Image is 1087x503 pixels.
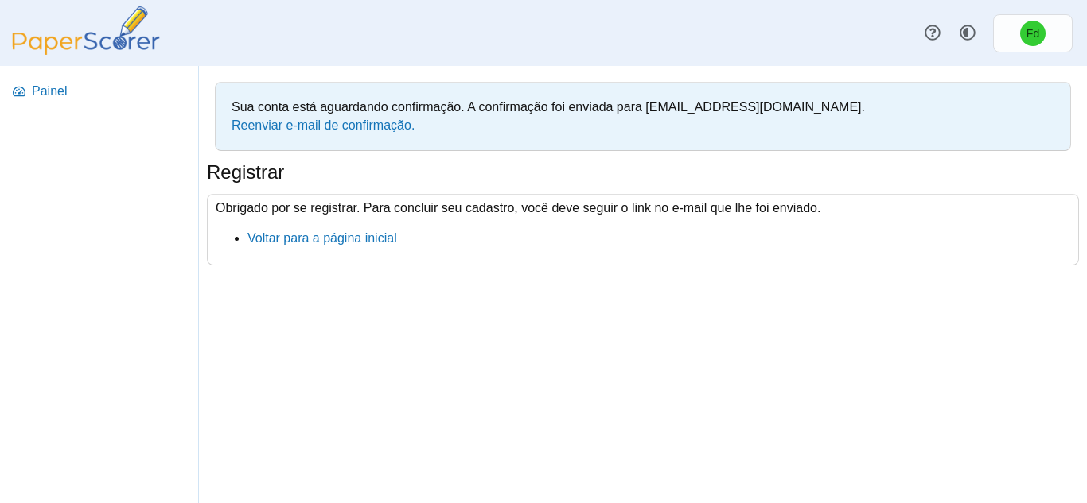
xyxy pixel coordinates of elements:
[6,6,166,55] img: PaperScorer
[32,84,67,98] font: Painel
[1027,28,1039,39] span: Francisco de Moraes
[993,14,1073,52] a: Francisco de Moraes
[1027,27,1039,40] font: Fd
[247,231,397,245] a: Voltar para a página inicial
[6,44,166,57] a: PaperScorer
[1020,21,1046,46] span: Francisco de Moraes
[207,161,284,183] font: Registrar
[232,100,865,114] font: Sua conta está aguardando confirmação. A confirmação foi enviada para [EMAIL_ADDRESS][DOMAIN_NAME].
[232,118,415,132] a: Reenviar e-mail de confirmação.
[216,201,820,215] font: Obrigado por se registrar. Para concluir seu cadastro, você deve seguir o link no e-mail que lhe ...
[6,72,193,110] a: Painel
